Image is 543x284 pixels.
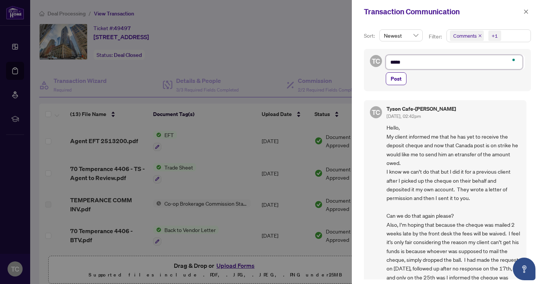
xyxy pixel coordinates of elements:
[453,32,477,40] span: Comments
[372,56,380,66] span: TC
[386,72,406,85] button: Post
[384,30,418,41] span: Newest
[364,32,376,40] p: Sort:
[387,106,456,111] h5: Tyson Cafe-[PERSON_NAME]
[492,32,498,40] div: +1
[364,6,521,17] div: Transaction Communication
[523,9,529,14] span: close
[386,55,523,69] textarea: To enrich screen reader interactions, please activate Accessibility in Grammarly extension settings
[387,113,421,119] span: [DATE], 02:42pm
[372,107,380,118] span: TC
[450,31,484,41] span: Comments
[391,73,402,85] span: Post
[513,258,535,280] button: Open asap
[429,32,443,41] p: Filter:
[478,34,482,38] span: close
